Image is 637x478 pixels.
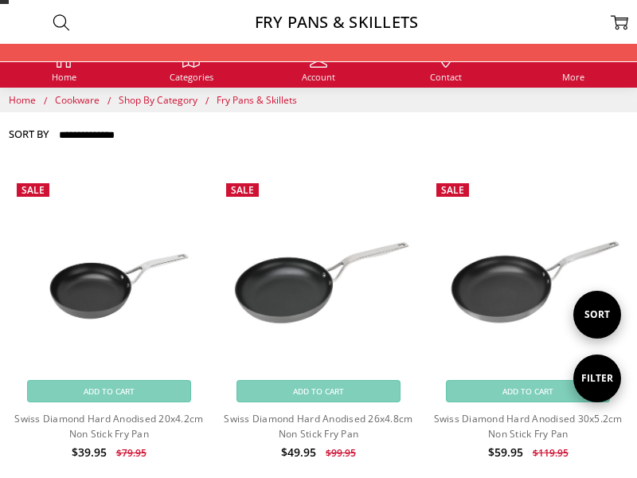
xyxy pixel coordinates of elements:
span: Categories [170,72,213,81]
a: Swiss Diamond Hard Anodised 26x4.8cm Non Stick Fry Pan [224,412,412,441]
span: Sale [231,183,254,197]
span: $39.95 [72,445,107,460]
span: More [562,72,584,81]
img: Swiss Diamond Hard Anodised 26x4.8cm Non Stick Fry Pan [218,208,418,342]
span: Home [9,93,36,107]
label: Sort By [9,121,49,147]
a: Cookware [55,93,102,107]
i: Sort [573,291,621,339]
a: Add to Cart [27,380,191,402]
a: Shop By Category [119,93,200,107]
span: $49.95 [281,445,316,460]
span: $79.95 [116,446,147,460]
span: Account [302,72,335,81]
a: Fry Pans & Skillets [217,93,297,107]
a: Add to Cart [446,380,610,402]
a: Add to Cart [236,380,401,402]
span: $99.95 [326,446,356,460]
span: Sale [21,183,45,197]
span: Sale [441,183,464,197]
a: Swiss Diamond Hard Anodised 26x4.8cm Non Stick Fry Pan [218,175,418,375]
a: Swiss Diamond Hard Anodised 30x5.2cm Non Stick Fry Pan [434,412,623,441]
span: $119.95 [533,446,569,460]
img: Swiss Diamond Hard Anodised 20x4.2cm Non Stick Fry Pan [9,208,209,342]
i: Filter [573,355,621,402]
span: Shop By Category [119,93,197,107]
span: Cookware [55,93,100,107]
a: Home [52,50,76,81]
a: Home [9,93,38,107]
span: Home [52,72,76,81]
a: Swiss Diamond Hard Anodised 30x5.2cm Non Stick Fry Pan [428,175,628,375]
a: Swiss Diamond Hard Anodised 20x4.2cm Non Stick Fry Pan [14,412,203,441]
span: $59.95 [488,445,523,460]
a: Swiss Diamond Hard Anodised 20x4.2cm Non Stick Fry Pan [9,175,209,375]
span: Contact [430,72,462,81]
img: Swiss Diamond Hard Anodised 30x5.2cm Non Stick Fry Pan [428,208,628,342]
